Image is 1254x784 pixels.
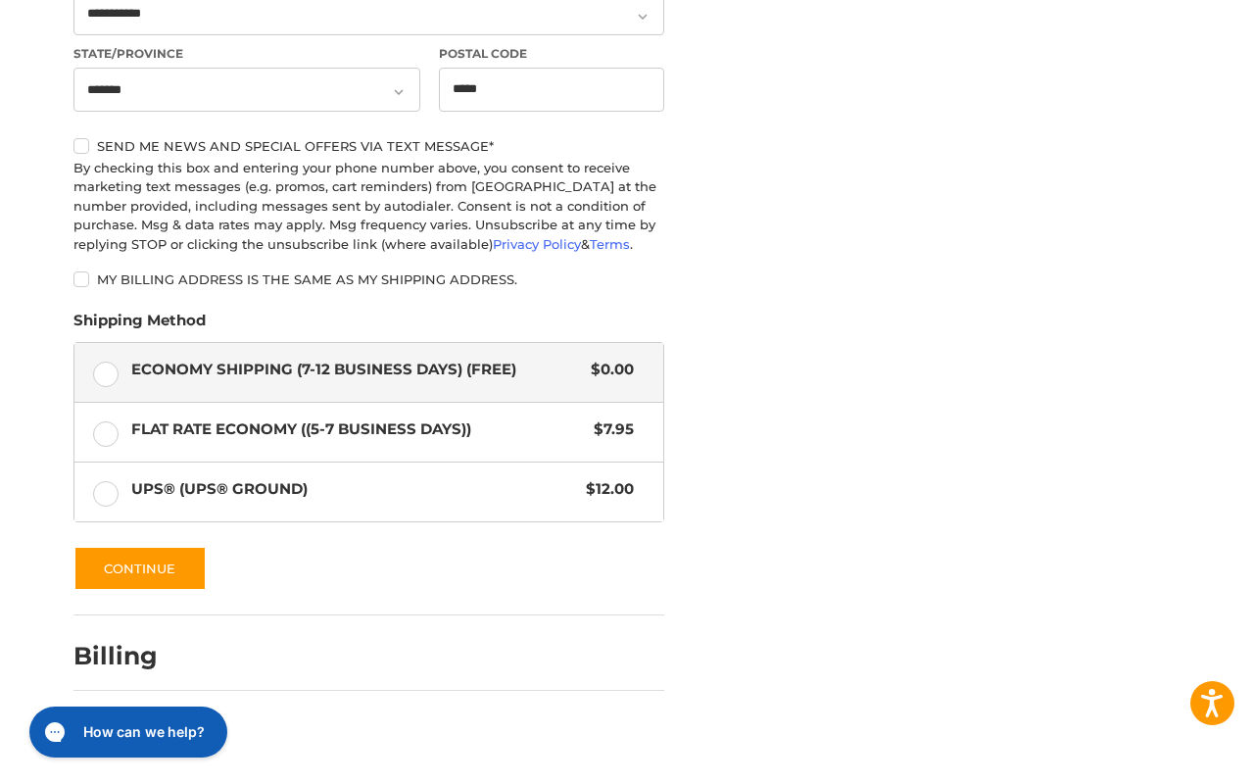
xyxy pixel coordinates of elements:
[131,418,585,441] span: Flat Rate Economy ((5-7 Business Days))
[131,359,582,381] span: Economy Shipping (7-12 Business Days) (Free)
[73,271,664,287] label: My billing address is the same as my shipping address.
[131,478,577,501] span: UPS® (UPS® Ground)
[73,641,188,671] h2: Billing
[73,138,664,154] label: Send me news and special offers via text message*
[73,546,207,591] button: Continue
[582,359,635,381] span: $0.00
[585,418,635,441] span: $7.95
[73,310,206,341] legend: Shipping Method
[577,478,635,501] span: $12.00
[20,700,233,764] iframe: Gorgias live chat messenger
[493,236,581,252] a: Privacy Policy
[73,45,420,63] label: State/Province
[439,45,664,63] label: Postal Code
[73,159,664,255] div: By checking this box and entering your phone number above, you consent to receive marketing text ...
[590,236,630,252] a: Terms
